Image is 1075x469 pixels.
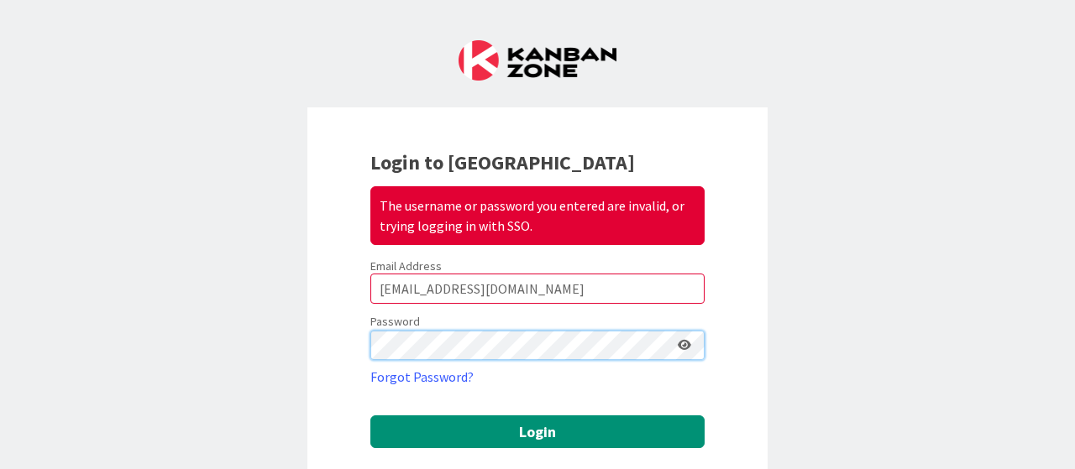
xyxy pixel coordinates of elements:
[370,367,474,387] a: Forgot Password?
[370,415,705,448] button: Login
[370,258,442,274] label: Email Address
[370,313,420,331] label: Password
[370,186,705,245] div: The username or password you entered are invalid, or trying logging in with SSO.
[459,40,616,81] img: Kanban Zone
[370,149,635,175] b: Login to [GEOGRAPHIC_DATA]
